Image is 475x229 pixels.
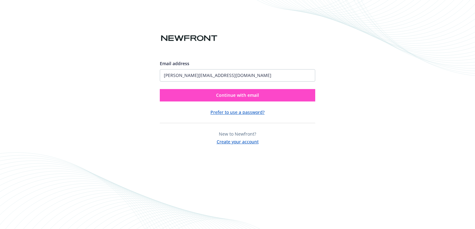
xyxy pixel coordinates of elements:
button: Create your account [217,137,259,145]
button: Continue with email [160,89,315,101]
img: Newfront logo [160,33,219,44]
span: New to Newfront? [219,131,256,137]
span: Continue with email [216,92,259,98]
input: Enter your email [160,69,315,82]
button: Prefer to use a password? [210,109,265,115]
span: Email address [160,61,189,66]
